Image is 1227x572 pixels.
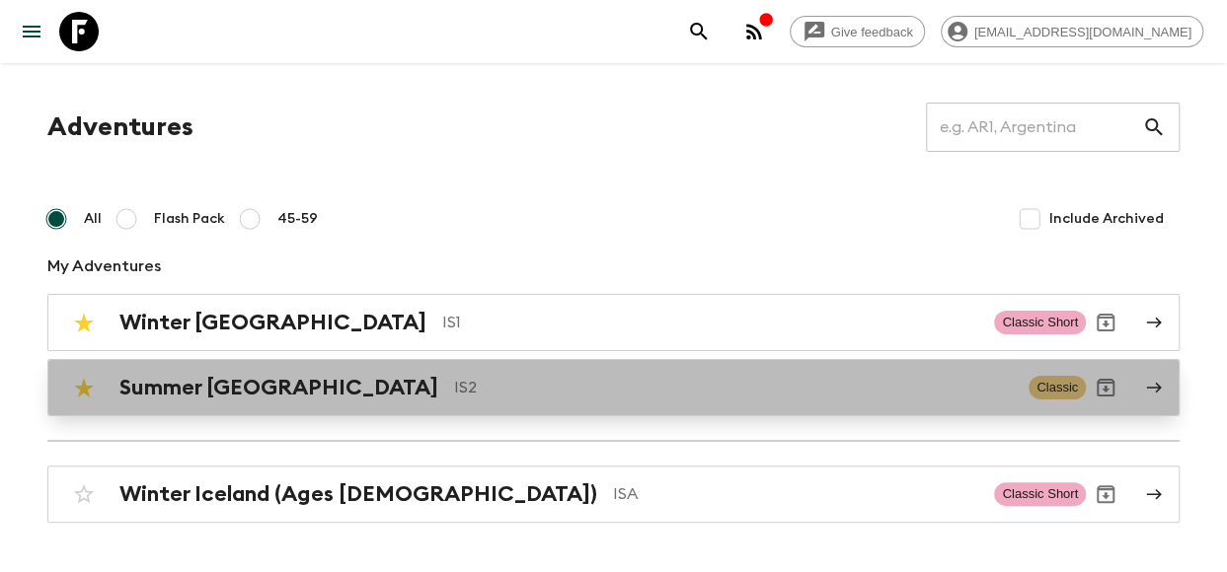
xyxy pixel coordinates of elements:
button: search adventures [679,12,719,51]
h2: Summer [GEOGRAPHIC_DATA] [119,375,438,400]
span: Classic Short [994,482,1086,506]
button: Archive [1086,474,1125,514]
p: My Adventures [47,254,1180,278]
span: [EMAIL_ADDRESS][DOMAIN_NAME] [963,25,1202,39]
a: Summer [GEOGRAPHIC_DATA]IS2ClassicArchive [47,359,1180,416]
span: Include Archived [1049,209,1164,229]
span: Give feedback [820,25,924,39]
div: [EMAIL_ADDRESS][DOMAIN_NAME] [941,16,1203,47]
button: Archive [1086,368,1125,407]
button: Archive [1086,303,1125,342]
a: Winter Iceland (Ages [DEMOGRAPHIC_DATA])ISAClassic ShortArchive [47,465,1180,523]
a: Winter [GEOGRAPHIC_DATA]IS1Classic ShortArchive [47,294,1180,351]
p: IS1 [442,311,978,334]
button: menu [12,12,51,51]
a: Give feedback [790,16,925,47]
span: 45-59 [277,209,318,229]
span: All [84,209,102,229]
input: e.g. AR1, Argentina [926,100,1142,155]
span: Flash Pack [154,209,225,229]
p: ISA [613,482,978,506]
span: Classic [1029,376,1086,399]
h2: Winter [GEOGRAPHIC_DATA] [119,310,426,335]
span: Classic Short [994,311,1086,334]
p: IS2 [454,376,1013,399]
h1: Adventures [47,107,193,147]
h2: Winter Iceland (Ages [DEMOGRAPHIC_DATA]) [119,481,597,507]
